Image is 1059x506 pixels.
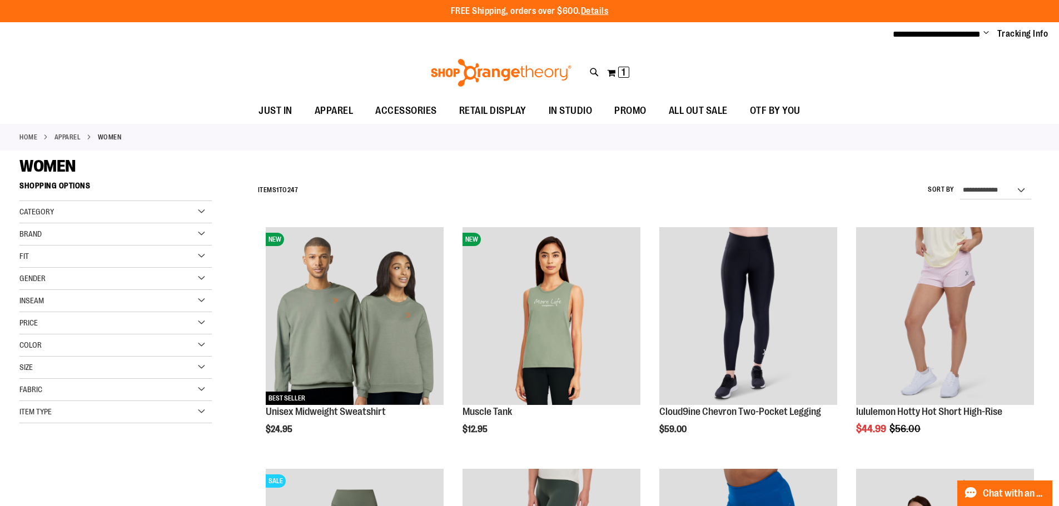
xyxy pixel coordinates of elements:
span: $44.99 [856,423,888,434]
label: Sort By [928,185,954,194]
span: $24.95 [266,424,294,434]
span: Gender [19,274,46,283]
span: $59.00 [659,424,688,434]
span: APPAREL [315,98,354,123]
a: Tracking Info [997,28,1048,40]
span: Brand [19,229,42,238]
span: Fit [19,252,29,260]
a: Home [19,132,37,142]
strong: Shopping Options [19,176,212,201]
span: Inseam [19,296,44,305]
div: product [851,222,1040,463]
span: 247 [287,186,299,194]
span: $12.95 [463,424,489,434]
p: FREE Shipping, orders over $600. [451,5,609,18]
span: SALE [266,474,286,488]
span: Fabric [19,385,42,394]
span: Color [19,340,42,349]
button: Chat with an Expert [957,480,1053,506]
span: Category [19,207,54,216]
img: lululemon Hotty Hot Short High-Rise [856,227,1034,405]
a: Cloud9ine Chevron Two-Pocket Legging [659,406,821,417]
h2: Items to [258,182,299,199]
span: JUST IN [258,98,292,123]
span: Price [19,318,38,327]
div: product [260,222,449,463]
span: BEST SELLER [266,392,308,405]
span: ALL OUT SALE [669,98,728,123]
span: 1 [276,186,279,194]
a: Muscle TankNEW [463,227,640,407]
a: Unisex Midweight SweatshirtNEWBEST SELLER [266,227,444,407]
span: NEW [266,233,284,246]
img: Unisex Midweight Sweatshirt [266,227,444,405]
img: Cloud9ine Chevron Two-Pocket Legging [659,227,837,405]
a: lululemon Hotty Hot Short High-Rise [856,406,1002,417]
div: product [457,222,646,463]
span: NEW [463,233,481,246]
span: PROMO [614,98,647,123]
a: Cloud9ine Chevron Two-Pocket Legging [659,227,837,407]
span: Chat with an Expert [983,488,1046,499]
img: Muscle Tank [463,227,640,405]
span: WOMEN [19,157,76,176]
a: APPAREL [54,132,81,142]
span: ACCESSORIES [375,98,437,123]
a: Muscle Tank [463,406,512,417]
span: Size [19,363,33,372]
span: Item Type [19,407,52,416]
span: RETAIL DISPLAY [459,98,526,123]
span: $56.00 [889,423,922,434]
a: lululemon Hotty Hot Short High-Rise [856,227,1034,407]
strong: WOMEN [98,132,122,142]
img: Shop Orangetheory [429,59,573,87]
a: Details [581,6,609,16]
span: OTF BY YOU [750,98,801,123]
div: product [654,222,843,463]
a: Unisex Midweight Sweatshirt [266,406,386,417]
button: Account menu [983,28,989,39]
span: 1 [622,67,625,78]
span: IN STUDIO [549,98,593,123]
